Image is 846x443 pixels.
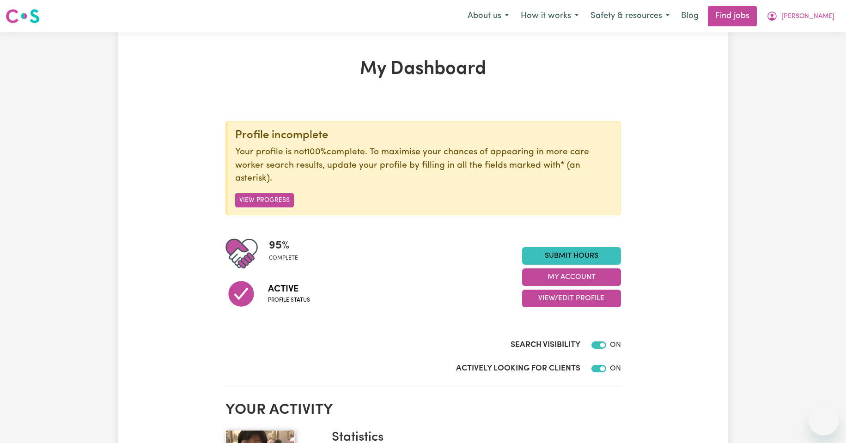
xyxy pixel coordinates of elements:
label: Search Visibility [511,339,580,351]
a: Blog [676,6,704,26]
button: View/Edit Profile [522,290,621,307]
a: Submit Hours [522,247,621,265]
span: Profile status [268,296,310,304]
h2: Your activity [225,401,621,419]
iframe: Button to launch messaging window [809,406,839,436]
h1: My Dashboard [225,58,621,80]
button: My Account [522,268,621,286]
span: complete [269,254,298,262]
div: Profile incomplete [235,129,613,142]
span: [PERSON_NAME] [781,12,834,22]
span: 95 % [269,237,298,254]
u: 100% [307,148,327,157]
button: View Progress [235,193,294,207]
span: ON [610,365,621,372]
span: ON [610,341,621,349]
button: My Account [761,6,840,26]
a: Find jobs [708,6,757,26]
button: About us [462,6,515,26]
button: Safety & resources [584,6,676,26]
button: How it works [515,6,584,26]
span: Active [268,282,310,296]
label: Actively Looking for Clients [456,363,580,375]
img: Careseekers logo [6,8,40,24]
p: Your profile is not complete. To maximise your chances of appearing in more care worker search re... [235,146,613,186]
div: Profile completeness: 95% [269,237,305,270]
a: Careseekers logo [6,6,40,27]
